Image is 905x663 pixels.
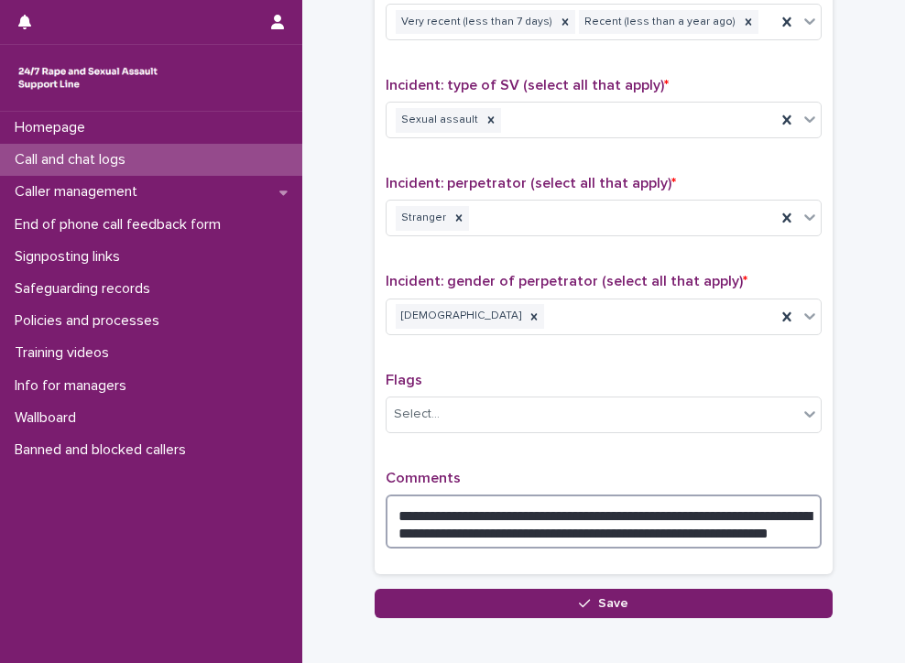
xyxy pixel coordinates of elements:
[7,119,100,136] p: Homepage
[386,373,422,387] span: Flags
[598,597,628,610] span: Save
[386,176,676,190] span: Incident: perpetrator (select all that apply)
[7,280,165,298] p: Safeguarding records
[386,471,461,485] span: Comments
[7,216,235,234] p: End of phone call feedback form
[7,344,124,362] p: Training videos
[386,78,669,92] span: Incident: type of SV (select all that apply)
[15,60,161,96] img: rhQMoQhaT3yELyF149Cw
[7,409,91,427] p: Wallboard
[7,441,201,459] p: Banned and blocked callers
[375,589,833,618] button: Save
[394,405,440,424] div: Select...
[386,274,747,288] span: Incident: gender of perpetrator (select all that apply)
[396,304,524,329] div: [DEMOGRAPHIC_DATA]
[396,206,449,231] div: Stranger
[7,248,135,266] p: Signposting links
[7,183,152,201] p: Caller management
[396,108,481,133] div: Sexual assault
[579,10,738,35] div: Recent (less than a year ago)
[396,10,555,35] div: Very recent (less than 7 days)
[7,377,141,395] p: Info for managers
[7,312,174,330] p: Policies and processes
[7,151,140,168] p: Call and chat logs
